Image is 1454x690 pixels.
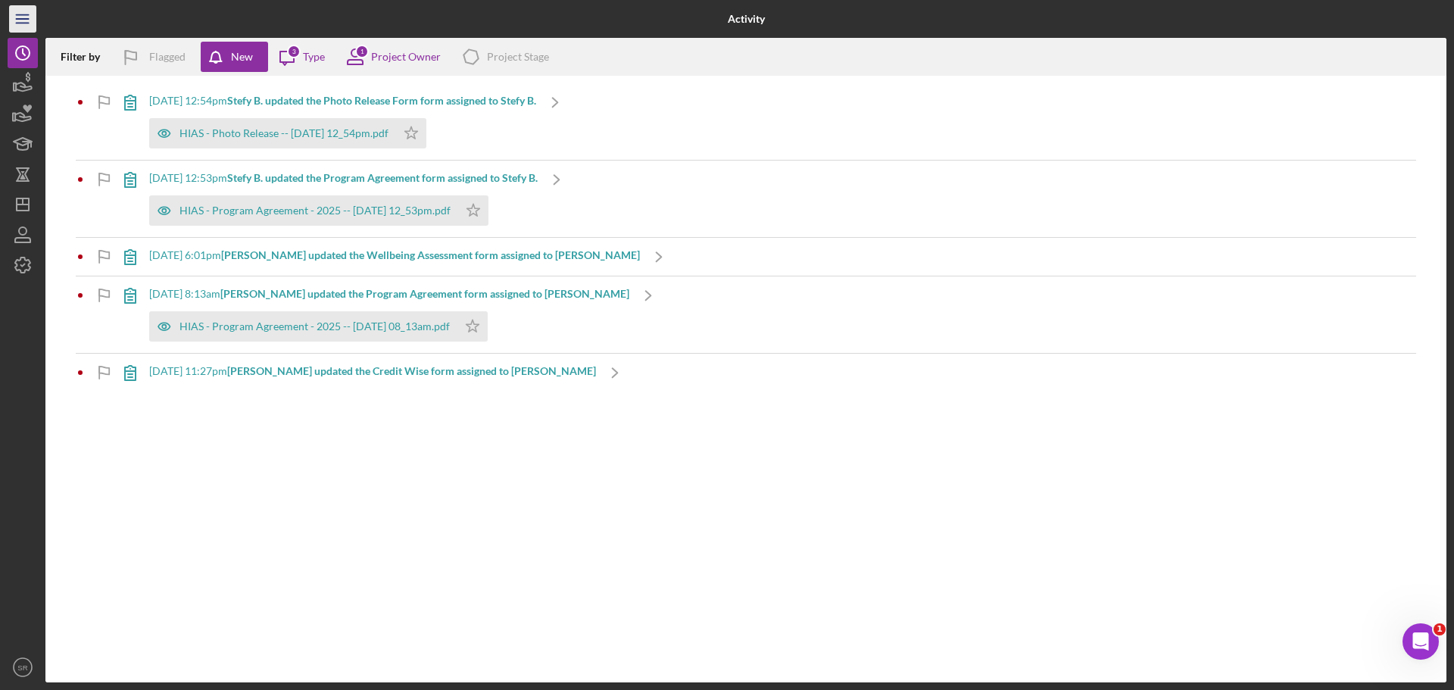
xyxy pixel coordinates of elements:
[111,238,678,276] a: [DATE] 6:01pm[PERSON_NAME] updated the Wellbeing Assessment form assigned to [PERSON_NAME]
[149,95,536,107] div: [DATE] 12:54pm
[179,205,451,217] div: HIAS - Program Agreement - 2025 -- [DATE] 12_53pm.pdf
[227,364,596,377] b: [PERSON_NAME] updated the Credit Wise form assigned to [PERSON_NAME]
[487,51,549,63] div: Project Stage
[355,45,369,58] div: 1
[1403,623,1439,660] iframe: Intercom live chat
[61,51,111,63] div: Filter by
[149,288,629,300] div: [DATE] 8:13am
[1434,623,1446,635] span: 1
[201,42,268,72] button: New
[227,171,538,184] b: Stefy B. updated the Program Agreement form assigned to Stefy B.
[149,42,186,72] div: Flagged
[287,45,301,58] div: 3
[8,652,38,682] button: SR
[179,320,450,333] div: HIAS - Program Agreement - 2025 -- [DATE] 08_13am.pdf
[179,127,388,139] div: HIAS - Photo Release -- [DATE] 12_54pm.pdf
[111,83,574,160] a: [DATE] 12:54pmStefy B. updated the Photo Release Form form assigned to Stefy B.HIAS - Photo Relea...
[303,51,325,63] div: Type
[149,365,596,377] div: [DATE] 11:27pm
[111,354,634,392] a: [DATE] 11:27pm[PERSON_NAME] updated the Credit Wise form assigned to [PERSON_NAME]
[149,311,488,342] button: HIAS - Program Agreement - 2025 -- [DATE] 08_13am.pdf
[111,161,576,237] a: [DATE] 12:53pmStefy B. updated the Program Agreement form assigned to Stefy B.HIAS - Program Agre...
[149,172,538,184] div: [DATE] 12:53pm
[220,287,629,300] b: [PERSON_NAME] updated the Program Agreement form assigned to [PERSON_NAME]
[111,42,201,72] button: Flagged
[111,276,667,353] a: [DATE] 8:13am[PERSON_NAME] updated the Program Agreement form assigned to [PERSON_NAME]HIAS - Pro...
[149,118,426,148] button: HIAS - Photo Release -- [DATE] 12_54pm.pdf
[371,51,441,63] div: Project Owner
[227,94,536,107] b: Stefy B. updated the Photo Release Form form assigned to Stefy B.
[221,248,640,261] b: [PERSON_NAME] updated the Wellbeing Assessment form assigned to [PERSON_NAME]
[149,195,488,226] button: HIAS - Program Agreement - 2025 -- [DATE] 12_53pm.pdf
[17,663,27,672] text: SR
[728,13,765,25] b: Activity
[149,249,640,261] div: [DATE] 6:01pm
[231,42,253,72] div: New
